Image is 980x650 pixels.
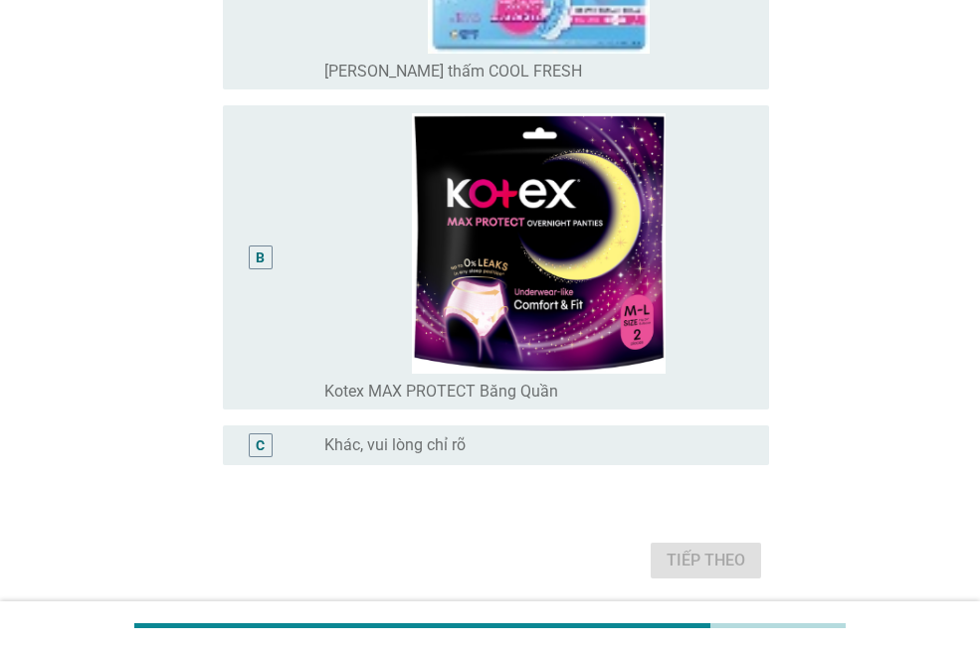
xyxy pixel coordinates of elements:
[256,434,265,455] div: C
[324,382,558,402] label: Kotex MAX PROTECT Băng Quần
[324,113,753,374] img: a92e82b7-1742-4256-a915-9d468411c7cd-image85.png
[256,246,265,267] div: B
[324,435,466,455] label: Khác, vui lòng chỉ rõ
[324,62,582,81] label: [PERSON_NAME] thấm COOL FRESH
